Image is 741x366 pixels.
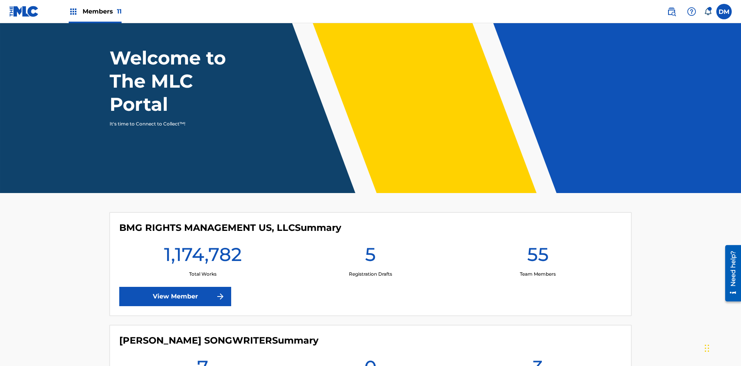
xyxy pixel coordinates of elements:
div: Drag [705,337,709,360]
h1: 55 [527,243,549,271]
h1: Welcome to The MLC Portal [110,46,254,116]
h4: BMG RIGHTS MANAGEMENT US, LLC [119,222,341,234]
p: Registration Drafts [349,271,392,278]
img: help [687,7,696,16]
h4: CLEO SONGWRITER [119,335,318,346]
iframe: Resource Center [719,242,741,305]
img: MLC Logo [9,6,39,17]
iframe: Chat Widget [702,329,741,366]
h1: 1,174,782 [164,243,242,271]
a: Public Search [664,4,679,19]
div: Help [684,4,699,19]
img: Top Rightsholders [69,7,78,16]
h1: 5 [365,243,376,271]
img: f7272a7cc735f4ea7f67.svg [216,292,225,301]
div: Notifications [704,8,712,15]
p: Team Members [520,271,556,278]
span: 11 [117,8,122,15]
p: It's time to Connect to Collect™! [110,120,244,127]
img: search [667,7,676,16]
a: View Member [119,287,231,306]
p: Total Works [189,271,217,278]
span: Members [83,7,122,16]
div: User Menu [716,4,732,19]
